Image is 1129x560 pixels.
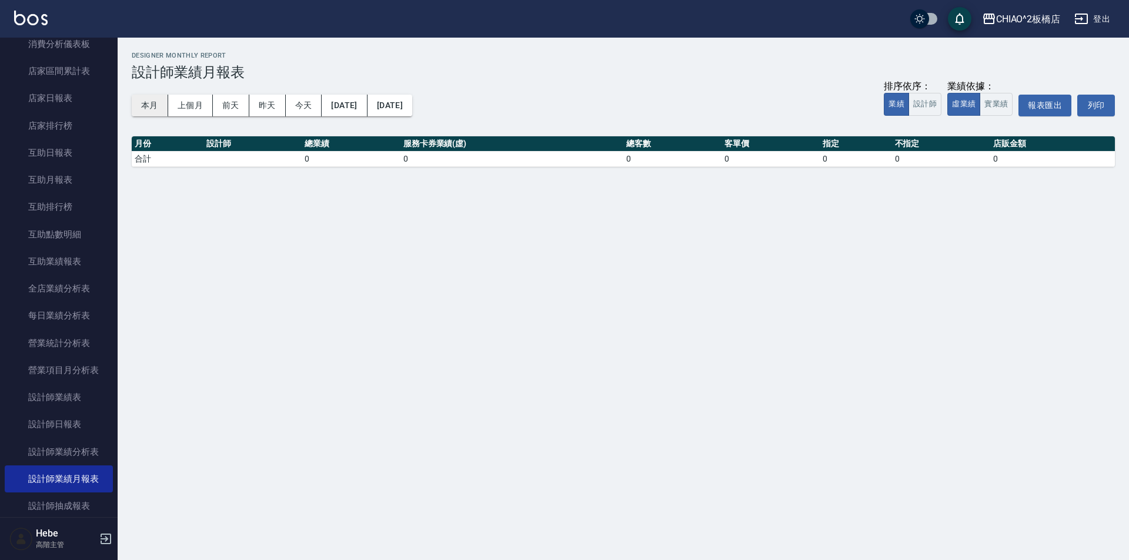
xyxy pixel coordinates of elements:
[132,52,1115,59] h2: Designer Monthly Report
[5,384,113,411] a: 設計師業績表
[400,136,623,152] th: 服務卡券業績(虛)
[302,136,400,152] th: 總業績
[5,465,113,492] a: 設計師業績月報表
[5,58,113,85] a: 店家區間累計表
[5,112,113,139] a: 店家排行榜
[368,95,412,116] button: [DATE]
[820,151,891,166] td: 0
[947,93,980,116] button: 虛業績
[1070,8,1115,30] button: 登出
[5,85,113,112] a: 店家日報表
[884,93,909,116] button: 業績
[5,166,113,193] a: 互助月報表
[5,139,113,166] a: 互助日報表
[5,31,113,58] a: 消費分析儀表板
[623,151,722,166] td: 0
[5,221,113,248] a: 互助點數明細
[722,151,820,166] td: 0
[996,12,1061,26] div: CHIAO^2板橋店
[9,527,33,551] img: Person
[36,528,96,539] h5: Hebe
[168,95,213,116] button: 上個月
[203,136,302,152] th: 設計師
[400,151,623,166] td: 0
[5,411,113,438] a: 設計師日報表
[132,95,168,116] button: 本月
[947,81,1013,93] div: 業績依據：
[5,330,113,357] a: 營業統計分析表
[884,81,941,93] div: 排序依序：
[5,357,113,384] a: 營業項目月分析表
[5,275,113,302] a: 全店業績分析表
[1077,95,1115,116] button: 列印
[5,193,113,220] a: 互助排行榜
[5,302,113,329] a: 每日業績分析表
[948,7,971,31] button: save
[908,93,941,116] button: 設計師
[302,151,400,166] td: 0
[5,248,113,275] a: 互助業績報表
[322,95,367,116] button: [DATE]
[286,95,322,116] button: 今天
[132,64,1115,81] h3: 設計師業績月報表
[977,7,1065,31] button: CHIAO^2板橋店
[980,93,1013,116] button: 實業績
[249,95,286,116] button: 昨天
[5,438,113,465] a: 設計師業績分析表
[132,136,203,152] th: 月份
[1018,95,1071,116] button: 報表匯出
[820,136,891,152] th: 指定
[892,136,990,152] th: 不指定
[14,11,48,25] img: Logo
[990,136,1115,152] th: 店販金額
[892,151,990,166] td: 0
[5,492,113,519] a: 設計師抽成報表
[132,136,1115,167] table: a dense table
[990,151,1115,166] td: 0
[722,136,820,152] th: 客單價
[623,136,722,152] th: 總客數
[132,151,203,166] td: 合計
[36,539,96,550] p: 高階主管
[213,95,249,116] button: 前天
